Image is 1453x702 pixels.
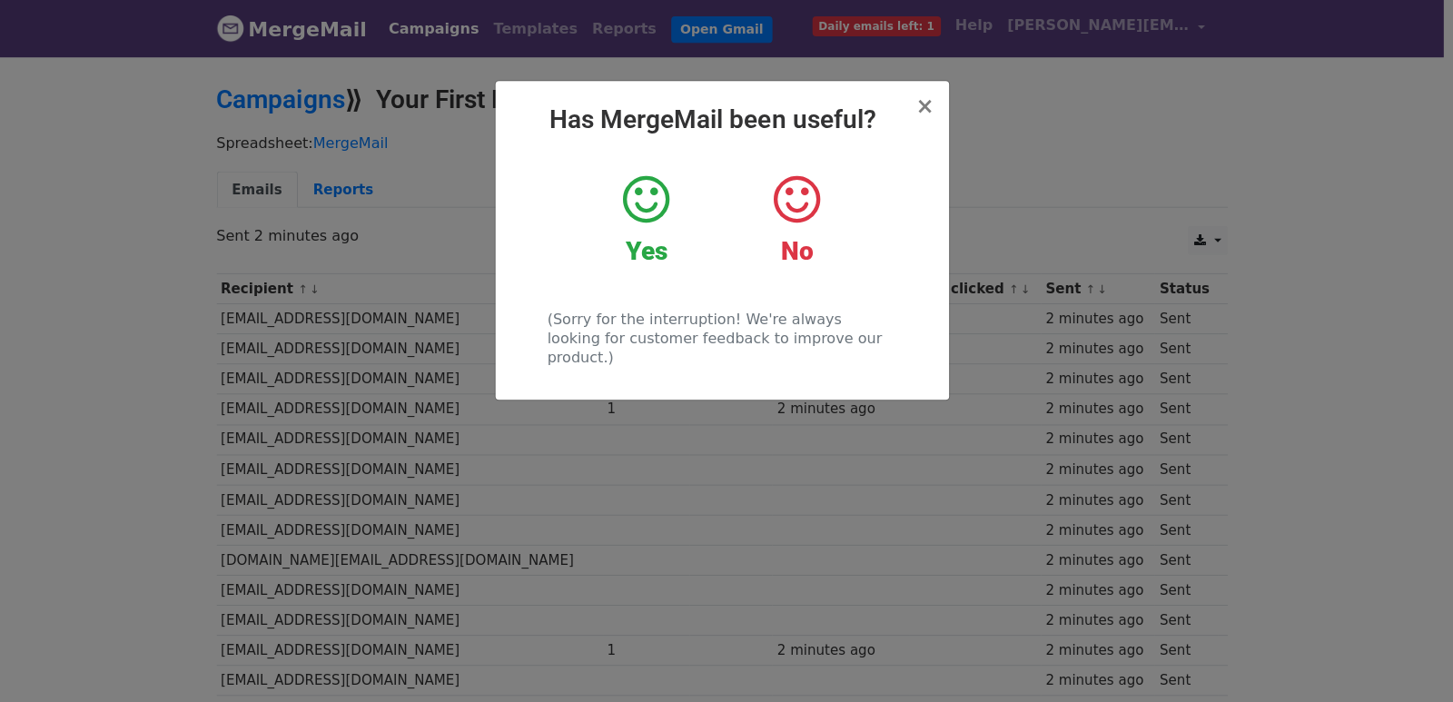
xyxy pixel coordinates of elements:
[733,172,855,266] a: No
[546,309,894,366] p: (Sorry for the interruption! We're always looking for customer feedback to improve our product.)
[624,235,666,265] strong: Yes
[509,104,932,135] h2: Has MergeMail been useful?
[913,95,931,117] button: Close
[778,235,811,265] strong: No
[913,94,931,119] span: ×
[583,172,706,266] a: Yes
